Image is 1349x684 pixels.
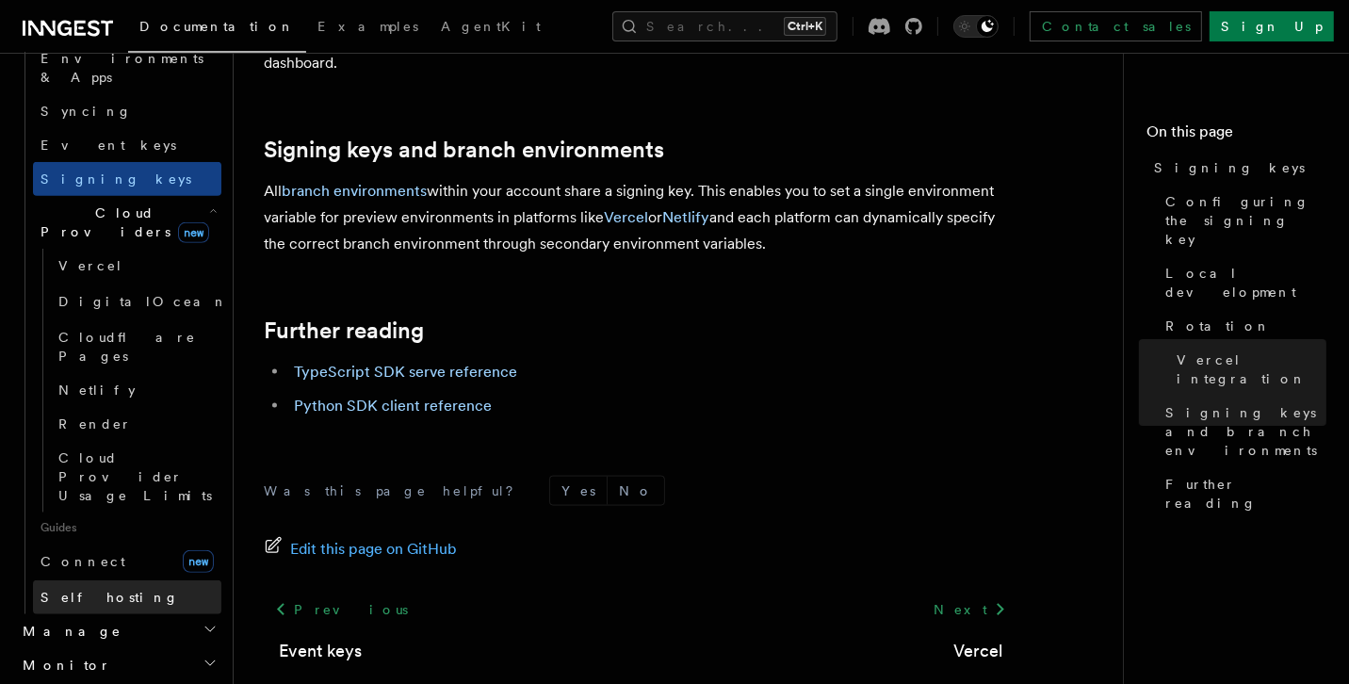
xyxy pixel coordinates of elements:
[953,638,1002,664] a: Vercel
[15,614,221,648] button: Manage
[290,536,457,562] span: Edit this page on GitHub
[51,373,221,407] a: Netlify
[15,8,221,614] div: Deploymentnew
[41,138,176,153] span: Event keys
[1158,467,1326,520] a: Further reading
[306,6,430,51] a: Examples
[41,104,132,119] span: Syncing
[264,178,1017,257] p: All within your account share a signing key. This enables you to set a single environment variabl...
[41,554,125,569] span: Connect
[1165,264,1326,301] span: Local development
[550,477,607,505] button: Yes
[51,249,221,283] a: Vercel
[294,363,517,381] a: TypeScript SDK serve reference
[1165,475,1326,513] span: Further reading
[264,593,419,627] a: Previous
[33,41,221,94] a: Environments & Apps
[1169,343,1326,396] a: Vercel integration
[1177,350,1326,388] span: Vercel integration
[15,622,122,641] span: Manage
[33,580,221,614] a: Self hosting
[51,441,221,513] a: Cloud Provider Usage Limits
[139,19,295,34] span: Documentation
[430,6,552,51] a: AgentKit
[1165,403,1326,460] span: Signing keys and branch environments
[51,283,221,320] a: DigitalOcean
[1146,151,1326,185] a: Signing keys
[41,171,191,187] span: Signing keys
[58,258,123,273] span: Vercel
[953,15,999,38] button: Toggle dark mode
[58,294,228,309] span: DigitalOcean
[662,208,709,226] a: Netlify
[58,450,212,503] span: Cloud Provider Usage Limits
[58,383,136,398] span: Netlify
[33,204,209,241] span: Cloud Providers
[264,536,457,562] a: Edit this page on GitHub
[1146,121,1326,151] h4: On this page
[282,182,427,200] a: branch environments
[1210,11,1334,41] a: Sign Up
[264,481,527,500] p: Was this page helpful?
[15,656,111,675] span: Monitor
[33,94,221,128] a: Syncing
[128,6,306,53] a: Documentation
[15,648,221,682] button: Monitor
[294,397,492,415] a: Python SDK client reference
[41,590,179,605] span: Self hosting
[51,407,221,441] a: Render
[441,19,541,34] span: AgentKit
[1158,309,1326,343] a: Rotation
[33,162,221,196] a: Signing keys
[317,19,418,34] span: Examples
[33,513,221,543] span: Guides
[608,477,664,505] button: No
[279,638,362,664] a: Event keys
[183,550,214,573] span: new
[264,137,664,163] a: Signing keys and branch environments
[33,128,221,162] a: Event keys
[612,11,837,41] button: Search...Ctrl+K
[58,330,196,364] span: Cloudflare Pages
[1158,396,1326,467] a: Signing keys and branch environments
[58,416,132,432] span: Render
[922,593,1017,627] a: Next
[1158,256,1326,309] a: Local development
[51,320,221,373] a: Cloudflare Pages
[33,543,221,580] a: Connectnew
[784,17,826,36] kbd: Ctrl+K
[33,196,221,249] button: Cloud Providersnew
[1158,185,1326,256] a: Configuring the signing key
[1030,11,1202,41] a: Contact sales
[1154,158,1305,177] span: Signing keys
[1165,192,1326,249] span: Configuring the signing key
[1165,317,1271,335] span: Rotation
[264,318,424,344] a: Further reading
[33,249,221,513] div: Cloud Providersnew
[604,208,648,226] a: Vercel
[178,222,209,243] span: new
